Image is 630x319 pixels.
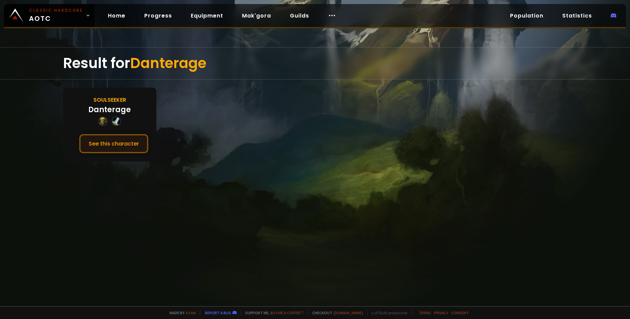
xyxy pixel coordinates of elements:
[186,310,196,315] a: a fan
[237,9,276,23] a: Mak'gora
[139,9,177,23] a: Progress
[63,47,567,79] div: Result for
[434,310,448,315] a: Privacy
[308,310,363,315] span: Checkout
[166,310,196,315] span: Made by
[270,310,304,315] a: Buy me a coffee
[334,310,363,315] a: [DOMAIN_NAME]
[367,310,408,315] span: v. d752d5 - production
[79,134,148,153] button: See this character
[102,9,131,23] a: Home
[505,9,549,23] a: Population
[4,4,94,27] a: Classic HardcoreAOTC
[284,9,314,23] a: Guilds
[29,7,83,24] span: AOTC
[88,104,131,115] div: Danterage
[185,9,229,23] a: Equipment
[557,9,597,23] a: Statistics
[130,53,206,73] span: Danterage
[419,310,431,315] a: Terms
[451,310,469,315] a: Consent
[29,7,83,13] small: Classic Hardcore
[205,310,231,315] a: Report a bug
[241,310,304,315] span: Support me,
[93,96,126,104] div: Soulseeker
